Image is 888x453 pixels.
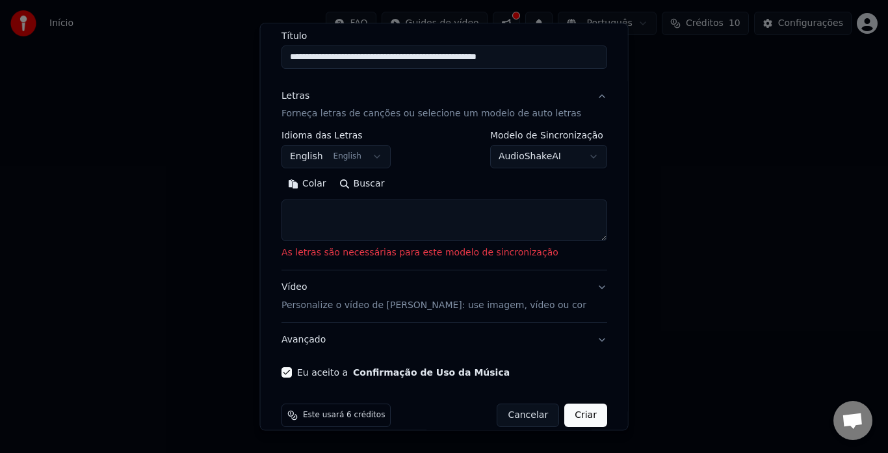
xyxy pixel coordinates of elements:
p: Forneça letras de canções ou selecione um modelo de auto letras [281,108,581,121]
p: Personalize o vídeo de [PERSON_NAME]: use imagem, vídeo ou cor [281,300,586,313]
button: Colar [281,174,333,195]
div: Letras [281,90,309,103]
button: Cancelar [497,404,559,428]
label: Título [281,31,607,40]
div: LetrasForneça letras de canções ou selecione um modelo de auto letras [281,131,607,270]
p: As letras são necessárias para este modelo de sincronização [281,247,607,260]
button: Eu aceito a [353,369,510,378]
button: Buscar [332,174,391,195]
span: Este usará 6 créditos [303,411,385,421]
button: VídeoPersonalize o vídeo de [PERSON_NAME]: use imagem, vídeo ou cor [281,271,607,323]
button: Avançado [281,324,607,357]
label: Eu aceito a [297,369,510,378]
button: Criar [564,404,607,428]
button: LetrasForneça letras de canções ou selecione um modelo de auto letras [281,79,607,131]
label: Modelo de Sincronização [490,131,607,140]
div: Vídeo [281,281,586,313]
label: Idioma das Letras [281,131,391,140]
